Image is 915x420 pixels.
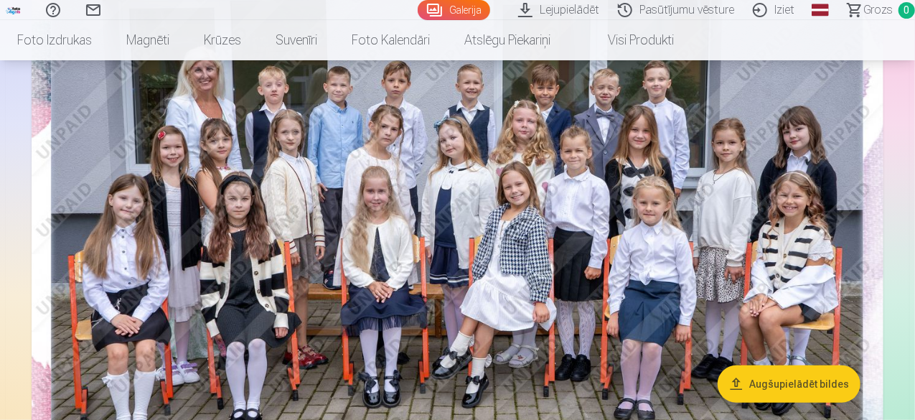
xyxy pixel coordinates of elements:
a: Krūzes [187,20,258,60]
a: Visi produkti [568,20,691,60]
span: 0 [898,2,915,19]
a: Magnēti [109,20,187,60]
button: Augšupielādēt bildes [718,365,860,403]
a: Atslēgu piekariņi [447,20,568,60]
a: Suvenīri [258,20,334,60]
img: /fa3 [6,6,22,14]
span: Grozs [863,1,893,19]
a: Foto kalendāri [334,20,447,60]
